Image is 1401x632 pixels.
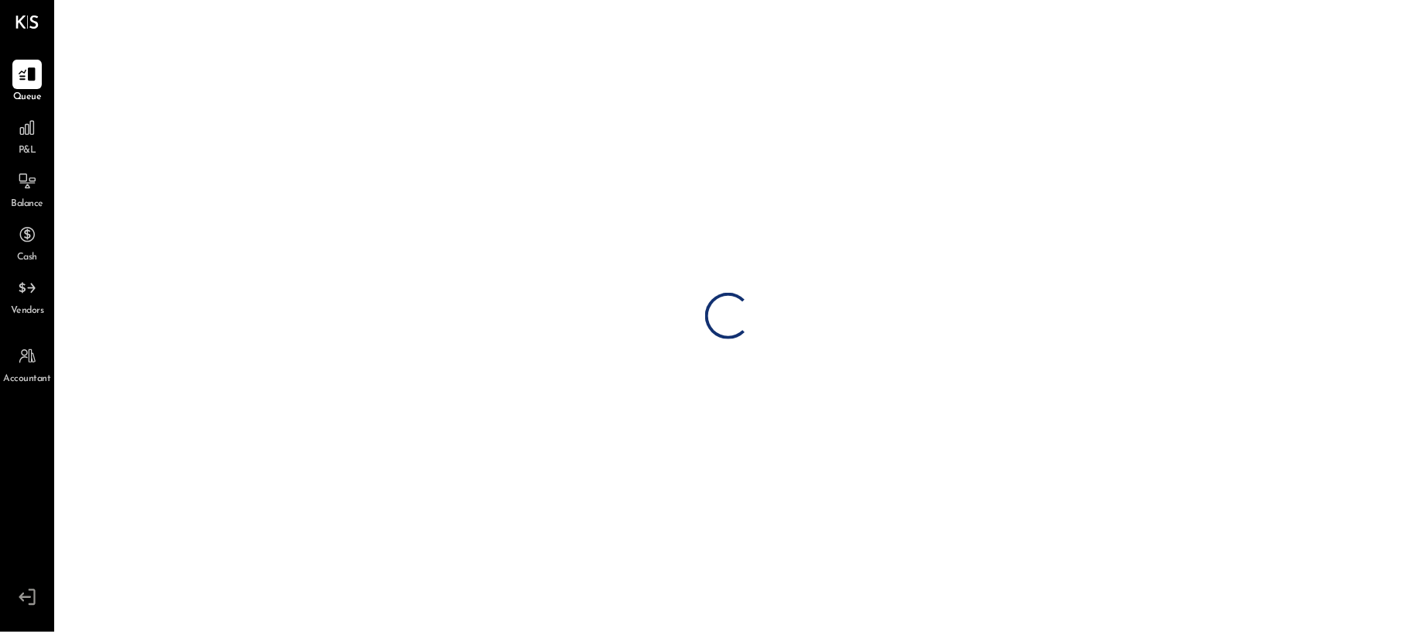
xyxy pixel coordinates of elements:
span: Accountant [4,373,51,386]
span: Balance [11,197,43,211]
span: Queue [13,91,42,105]
span: Vendors [11,304,44,318]
span: Cash [17,251,37,265]
a: Vendors [1,273,53,318]
a: Queue [1,60,53,105]
a: Balance [1,167,53,211]
span: P&L [19,144,36,158]
a: Cash [1,220,53,265]
a: P&L [1,113,53,158]
a: Accountant [1,342,53,386]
